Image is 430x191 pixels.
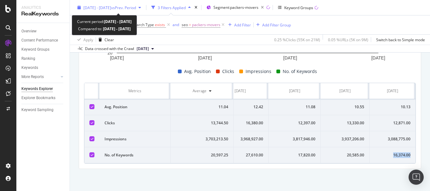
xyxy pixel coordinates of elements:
div: Keywords Explorer [21,86,53,92]
div: 3 Filters Applied [158,5,186,10]
div: 20,585.00 [326,152,364,158]
div: 11.04 [176,104,228,110]
div: and [173,22,179,27]
span: exists [155,22,165,27]
div: 3,817,946.00 [274,136,315,142]
div: 10.13 [375,104,410,110]
a: Keyword Sampling [21,107,65,113]
button: and [173,22,179,28]
a: Ranking [21,55,65,62]
div: Current period: [77,18,132,25]
div: Add Filter Group [262,22,291,27]
span: No. of Keywords [283,68,317,75]
a: Keywords Explorer [21,86,65,92]
button: Switch back to Simple mode [374,35,425,45]
div: [DATE] [289,88,300,94]
span: packers-movers [192,20,220,29]
div: 12.42 [217,104,263,110]
button: Keyword Groups [275,3,321,13]
div: 11.08 [274,104,315,110]
span: seo [182,22,188,27]
div: 17,820.00 [274,152,315,158]
div: Keyword Groups [284,5,313,10]
button: Segment:packers-movers [204,3,266,13]
div: Clear [105,37,114,42]
div: 16,380.00 [217,120,263,126]
div: Compared to: [78,25,131,32]
a: Explorer Bookmarks [21,95,65,101]
div: 27,610.00 [217,152,263,158]
div: Open Intercom Messenger [409,170,424,185]
td: Avg. Position [99,99,171,115]
button: Add Filter [226,21,251,29]
b: [DATE] - [DATE] [102,26,131,31]
div: Keyword Sampling [21,107,54,113]
div: Keywords [21,65,38,71]
text: [DATE] [283,55,297,60]
div: 10.55 [326,104,364,110]
span: Impressions [246,68,271,75]
div: Add Filter [234,22,251,27]
div: Data crossed with the Crawl [85,46,134,52]
td: Clicks [99,115,171,131]
div: 13,330.00 [326,120,364,126]
div: 16,374.00 [375,152,410,158]
div: Apply [83,37,93,42]
div: times [193,4,199,11]
div: Analytics [21,5,65,10]
div: [DATE] [387,88,398,94]
button: [DATE] - [DATE]vsPrev. Period [75,3,144,13]
div: 3,937,206.00 [326,136,364,142]
button: Add Filter Group [254,21,291,29]
text: 20 [107,51,112,56]
span: Segment: packers-movers [213,5,258,10]
button: [DATE] [134,45,156,53]
span: [DATE] - [DATE] [83,5,111,10]
span: = [189,22,191,27]
a: Overview [21,28,65,35]
div: Average [193,88,207,94]
div: Content Performance [21,37,58,44]
span: Search Type [132,22,154,27]
div: Overview [21,28,37,35]
div: 3,703,213.50 [176,136,228,142]
span: Avg. Position [184,68,211,75]
text: [DATE] [110,55,124,60]
button: Apply [75,35,93,45]
div: 12,397.00 [274,120,315,126]
div: Metrics [105,88,165,94]
a: Content Performance [21,37,65,44]
span: vs Prev. Period [111,5,136,10]
a: Keyword Groups [21,46,65,53]
div: [DATE] [235,88,246,94]
span: Clicks [222,68,234,75]
td: No. of Keywords [99,147,171,163]
span: 2025 Aug. 4th [137,46,149,52]
div: [DATE] [339,88,351,94]
div: More Reports [21,74,44,80]
div: 0.05 % URLs ( 5K on 9M ) [328,37,368,42]
td: Impressions [99,131,171,147]
button: Clear [96,35,114,45]
div: 3,088,775.00 [375,136,410,142]
div: 20,597.25 [176,152,228,158]
div: Explorer Bookmarks [21,95,55,101]
div: 12,871.00 [375,120,410,126]
a: Keywords [21,65,65,71]
a: More Reports [21,74,59,80]
div: Switch back to Simple mode [376,37,425,42]
div: 13,744.50 [176,120,228,126]
button: 3 Filters Applied [149,3,193,13]
b: [DATE] - [DATE] [104,19,132,24]
div: 0.25 % Clicks ( 55K on 21M ) [274,37,320,42]
div: RealKeywords [21,10,65,18]
text: [DATE] [371,55,385,60]
div: Ranking [21,55,35,62]
text: [DATE] [198,55,212,60]
div: 3,968,927.00 [217,136,263,142]
div: Keyword Groups [21,46,49,53]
